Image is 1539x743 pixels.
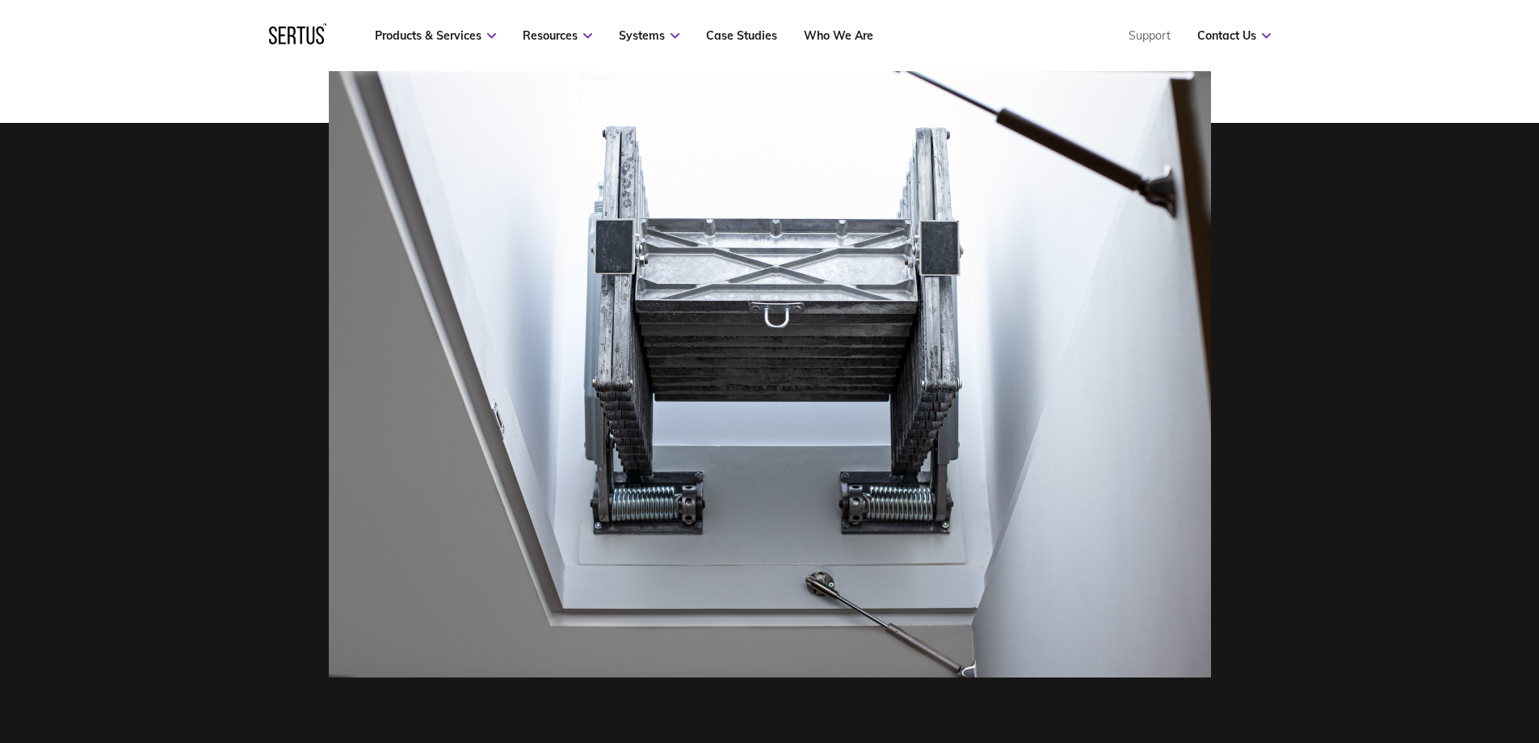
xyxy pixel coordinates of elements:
[706,28,777,43] a: Case Studies
[1458,665,1539,743] iframe: Chat Widget
[619,28,679,43] a: Systems
[375,28,496,43] a: Products & Services
[1129,28,1171,43] a: Support
[804,28,873,43] a: Who We Are
[1197,28,1271,43] a: Contact Us
[523,28,592,43] a: Resources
